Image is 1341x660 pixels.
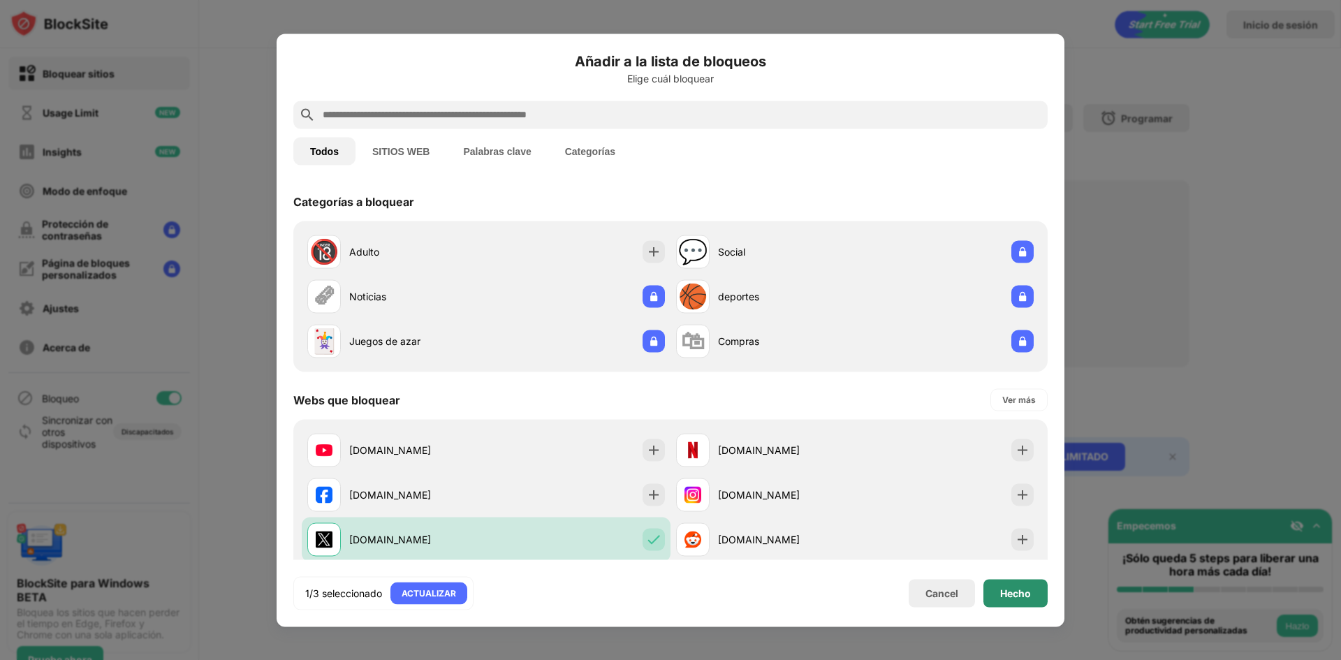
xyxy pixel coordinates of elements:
[293,137,356,165] button: Todos
[684,531,701,548] img: favicons
[312,282,336,311] div: 🗞
[718,289,855,304] div: deportes
[718,244,855,259] div: Social
[718,487,855,502] div: [DOMAIN_NAME]
[1000,587,1031,599] div: Hecho
[316,486,332,503] img: favicons
[349,244,486,259] div: Adulto
[718,532,855,547] div: [DOMAIN_NAME]
[356,137,446,165] button: SITIOS WEB
[293,194,414,208] div: Categorías a bloquear
[349,487,486,502] div: [DOMAIN_NAME]
[548,137,632,165] button: Categorías
[349,334,486,349] div: Juegos de azar
[305,586,382,600] div: 1/3 seleccionado
[718,334,855,349] div: Compras
[349,532,486,547] div: [DOMAIN_NAME]
[349,443,486,457] div: [DOMAIN_NAME]
[678,282,708,311] div: 🏀
[293,393,400,406] div: Webs que bloquear
[402,586,456,600] div: ACTUALIZAR
[293,73,1048,84] div: Elige cuál bloquear
[293,50,1048,71] h6: Añadir a la lista de bloqueos
[678,237,708,266] div: 💬
[299,106,316,123] img: search.svg
[681,327,705,355] div: 🛍
[309,327,339,355] div: 🃏
[316,531,332,548] img: favicons
[1002,393,1036,406] div: Ver más
[925,587,958,599] div: Cancel
[316,441,332,458] img: favicons
[446,137,548,165] button: Palabras clave
[349,289,486,304] div: Noticias
[309,237,339,266] div: 🔞
[684,486,701,503] img: favicons
[718,443,855,457] div: [DOMAIN_NAME]
[684,441,701,458] img: favicons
